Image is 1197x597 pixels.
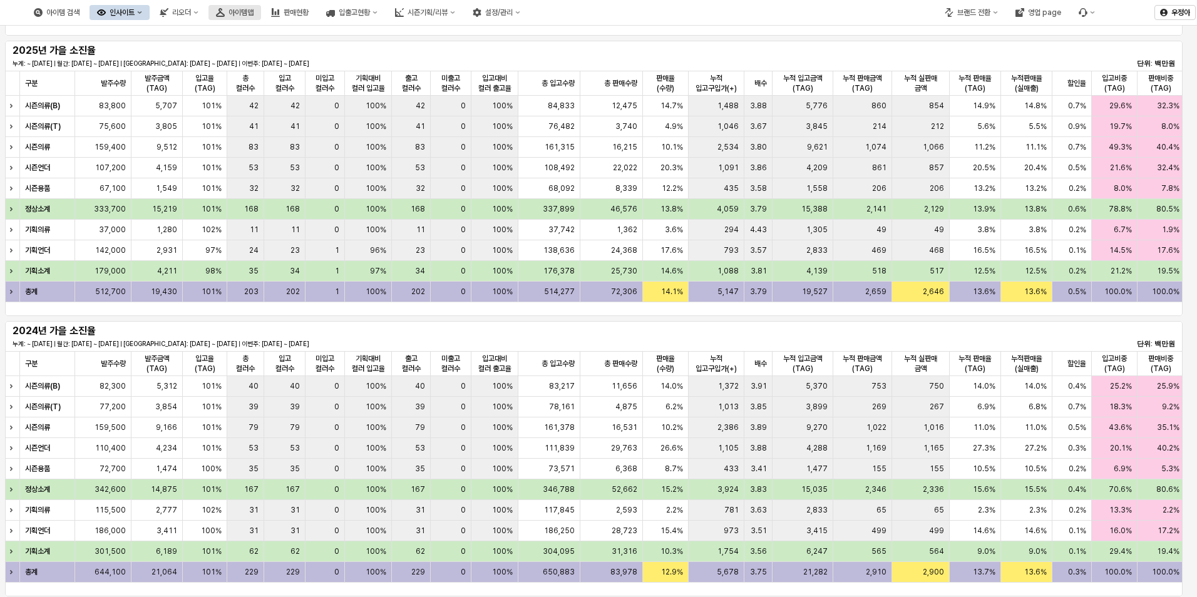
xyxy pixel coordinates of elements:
span: 0.9% [1068,121,1086,131]
div: Expand row [5,178,21,198]
strong: 기획의류 [25,225,50,234]
span: 3.58 [750,183,767,193]
span: 49 [934,225,944,235]
span: 누적 실판매 금액 [897,73,944,93]
div: Expand row [5,397,21,417]
span: 0 [461,142,466,152]
span: 100% [492,245,513,255]
span: 100% [492,225,513,235]
span: 96% [370,245,386,255]
span: 101% [202,204,222,214]
span: 출고 컬러수 [397,354,425,374]
span: 100% [366,101,386,111]
button: 브랜드 전환 [937,5,1005,20]
span: 41 [416,121,425,131]
div: Expand row [5,96,21,116]
span: 배수 [754,359,767,369]
span: 24,368 [611,245,637,255]
span: 2,141 [866,204,886,214]
strong: 시즌의류(T) [25,122,61,131]
span: 22,022 [613,163,637,173]
span: 판매비중(TAG) [1143,354,1179,374]
span: 100% [366,183,386,193]
span: 판매율(수량) [648,73,683,93]
span: 7.8% [1161,183,1179,193]
span: 4.9% [665,121,683,131]
span: 배수 [754,78,767,88]
span: 161,315 [545,142,575,152]
span: 14.5% [1109,245,1132,255]
span: 4,059 [717,204,739,214]
span: 83,800 [99,101,126,111]
span: 41 [249,121,259,131]
span: 입고율(TAG) [188,354,222,374]
span: 입고 컬러수 [269,73,301,93]
strong: 시즌용품 [25,184,50,193]
span: 16.5% [1024,245,1047,255]
span: 3,845 [806,121,828,131]
span: 누적 입고금액(TAG) [778,73,828,93]
span: 469 [871,245,886,255]
span: 83 [290,142,300,152]
span: 3.88 [750,101,767,111]
div: Expand row [5,541,21,561]
span: 8.0% [1114,183,1132,193]
span: 32 [290,183,300,193]
span: 누적 입고구입가(+) [694,354,739,374]
span: 435 [724,183,739,193]
span: 24 [249,245,259,255]
span: 발주수량 [101,78,126,88]
button: 리오더 [152,5,206,20]
span: 138,636 [543,245,575,255]
span: 17.6% [660,245,683,255]
span: 입고대비 컬러 출고율 [476,354,513,374]
span: 142,000 [95,245,126,255]
button: 우정아 [1154,5,1196,20]
div: Expand row [5,417,21,437]
span: 0 [461,245,466,255]
span: 0 [334,121,339,131]
span: 11 [250,225,259,235]
span: 입고비중(TAG) [1097,354,1132,374]
div: Expand row [5,521,21,541]
span: 83 [249,142,259,152]
span: 100% [366,225,386,235]
span: 78.8% [1109,204,1132,214]
div: Expand row [5,282,21,302]
span: 159,400 [95,142,126,152]
span: 총 판매수량 [604,78,637,88]
span: 누적 판매율(TAG) [955,354,995,374]
span: 총 입고수량 [542,78,575,88]
span: 16.5% [973,245,995,255]
span: 발주금액(TAG) [136,73,177,93]
span: 0.2% [1069,225,1086,235]
span: 11 [291,225,300,235]
span: 333,700 [94,204,126,214]
span: 42 [416,101,425,111]
span: 5.6% [977,121,995,131]
span: 기획대비 컬러 입고율 [350,354,386,374]
span: 35 [249,266,259,276]
span: 101% [202,183,222,193]
span: 14.7% [660,101,683,111]
span: 입고 컬러수 [269,354,301,374]
div: Expand row [5,438,21,458]
span: 3.57 [750,245,767,255]
span: 100% [366,121,386,131]
span: 3.79 [750,204,767,214]
span: 3.8% [1029,225,1047,235]
span: 발주수량 [101,359,126,369]
span: 입고율(TAG) [188,73,222,93]
span: 97% [205,245,222,255]
span: 누적판매율(실매출) [1006,73,1047,93]
p: 누계: ~ [DATE] | 월간: [DATE] ~ [DATE] | [GEOGRAPHIC_DATA]: [DATE] ~ [DATE] | 이번주: [DATE] ~ [DATE] [13,59,788,68]
span: 13.8% [1024,204,1047,214]
span: 68,092 [548,183,575,193]
span: 12,475 [612,101,637,111]
span: 3,740 [615,121,637,131]
div: Expand row [5,459,21,479]
span: 857 [929,163,944,173]
div: 리오더 [172,8,191,17]
span: 1.9% [1162,225,1179,235]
